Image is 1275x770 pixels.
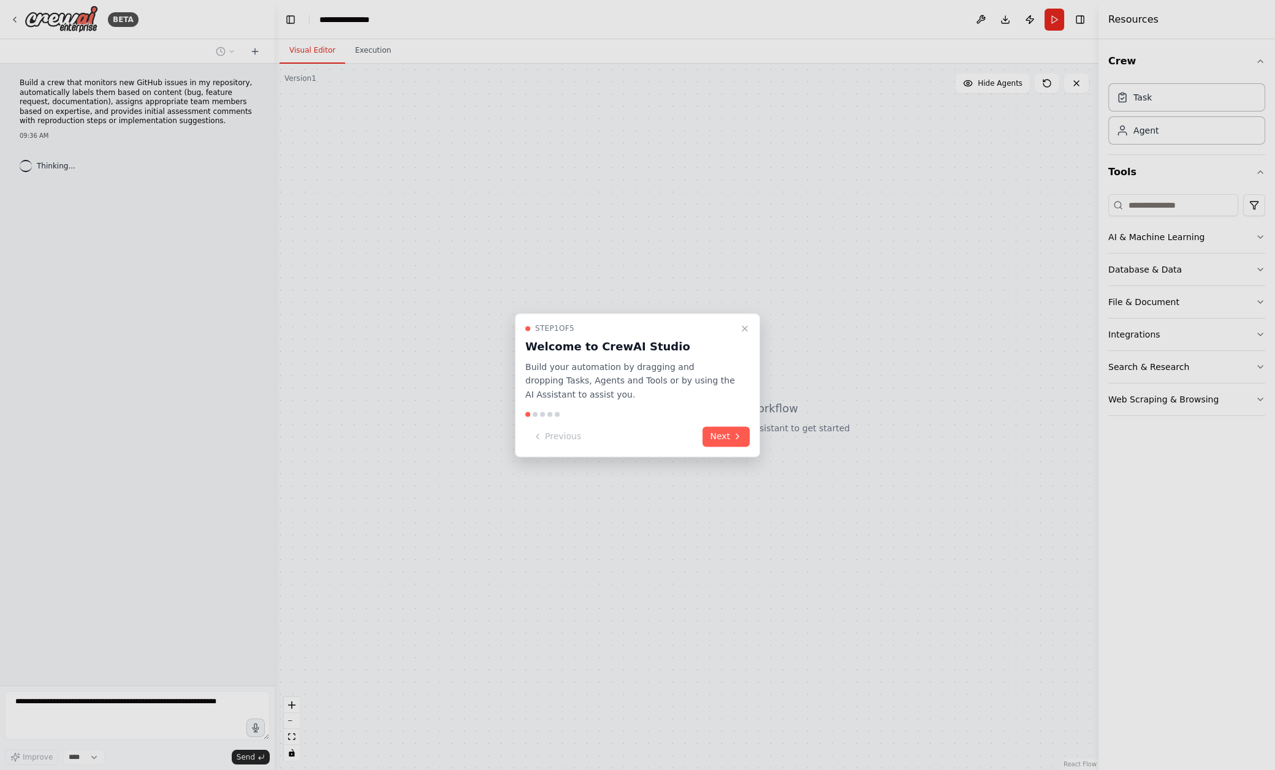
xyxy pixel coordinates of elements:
button: Hide left sidebar [282,11,299,28]
p: Build your automation by dragging and dropping Tasks, Agents and Tools or by using the AI Assista... [525,360,735,402]
button: Next [702,426,750,447]
span: Step 1 of 5 [535,323,574,333]
h3: Welcome to CrewAI Studio [525,338,735,355]
button: Close walkthrough [737,321,752,336]
button: Previous [525,426,588,447]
